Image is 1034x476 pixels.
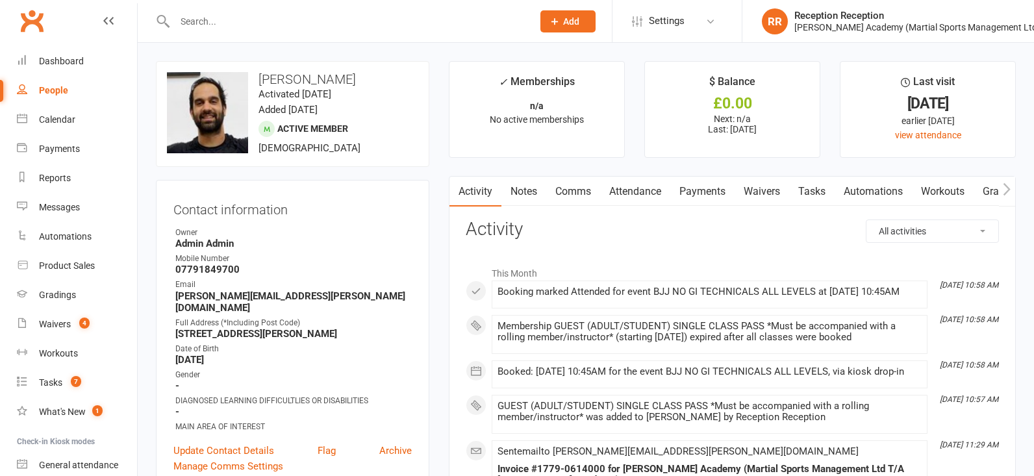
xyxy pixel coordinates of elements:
[498,286,922,297] div: Booking marked Attended for event BJJ NO GI TECHNICALS ALL LEVELS at [DATE] 10:45AM
[175,253,412,265] div: Mobile Number
[39,377,62,388] div: Tasks
[852,97,1003,110] div: [DATE]
[762,8,788,34] div: RR
[71,376,81,387] span: 7
[17,134,137,164] a: Payments
[940,440,998,449] i: [DATE] 11:29 AM
[167,72,248,153] img: image1653476589.png
[490,114,584,125] span: No active memberships
[449,177,501,207] a: Activity
[173,197,412,217] h3: Contact information
[709,73,755,97] div: $ Balance
[466,219,999,240] h3: Activity
[175,395,412,407] div: DIAGNOSED LEARNING DIFFICULTLIES OR DISABILITIES
[498,401,922,423] div: GUEST (ADULT/STUDENT) SINGLE CLASS PASS *Must be accompanied with a rolling member/instructor* wa...
[318,443,336,458] a: Flag
[258,142,360,154] span: [DEMOGRAPHIC_DATA]
[277,123,348,134] span: Active member
[600,177,670,207] a: Attendance
[379,443,412,458] a: Archive
[530,101,544,111] strong: n/a
[498,445,859,457] span: Sent email to [PERSON_NAME][EMAIL_ADDRESS][PERSON_NAME][DOMAIN_NAME]
[17,251,137,281] a: Product Sales
[258,88,331,100] time: Activated [DATE]
[39,319,71,329] div: Waivers
[167,72,418,86] h3: [PERSON_NAME]
[17,76,137,105] a: People
[173,458,283,474] a: Manage Comms Settings
[466,260,999,281] li: This Month
[17,193,137,222] a: Messages
[17,222,137,251] a: Automations
[546,177,600,207] a: Comms
[39,348,78,358] div: Workouts
[39,114,75,125] div: Calendar
[657,97,808,110] div: £0.00
[912,177,974,207] a: Workouts
[498,366,922,377] div: Booked: [DATE] 10:45AM for the event BJJ NO GI TECHNICALS ALL LEVELS, via kiosk drop-in
[17,105,137,134] a: Calendar
[499,73,575,97] div: Memberships
[852,114,1003,128] div: earlier [DATE]
[175,328,412,340] strong: [STREET_ADDRESS][PERSON_NAME]
[79,318,90,329] span: 4
[175,238,412,249] strong: Admin Admin
[17,164,137,193] a: Reports
[735,177,789,207] a: Waivers
[17,397,137,427] a: What's New1
[940,395,998,404] i: [DATE] 10:57 AM
[940,315,998,324] i: [DATE] 10:58 AM
[501,177,546,207] a: Notes
[670,177,735,207] a: Payments
[895,130,961,140] a: view attendance
[498,321,922,343] div: Membership GUEST (ADULT/STUDENT) SINGLE CLASS PASS *Must be accompanied with a rolling member/ins...
[39,85,68,95] div: People
[39,290,76,300] div: Gradings
[563,16,579,27] span: Add
[175,406,412,418] strong: -
[39,460,118,470] div: General attendance
[17,281,137,310] a: Gradings
[175,380,412,392] strong: -
[39,144,80,154] div: Payments
[39,260,95,271] div: Product Sales
[540,10,596,32] button: Add
[175,369,412,381] div: Gender
[940,360,998,370] i: [DATE] 10:58 AM
[175,227,412,239] div: Owner
[175,317,412,329] div: Full Address (*Including Post Code)
[901,73,955,97] div: Last visit
[173,443,274,458] a: Update Contact Details
[649,6,685,36] span: Settings
[835,177,912,207] a: Automations
[39,202,80,212] div: Messages
[17,47,137,76] a: Dashboard
[175,264,412,275] strong: 07791849700
[175,290,412,314] strong: [PERSON_NAME][EMAIL_ADDRESS][PERSON_NAME][DOMAIN_NAME]
[92,405,103,416] span: 1
[39,56,84,66] div: Dashboard
[940,281,998,290] i: [DATE] 10:58 AM
[39,407,86,417] div: What's New
[39,231,92,242] div: Automations
[175,279,412,291] div: Email
[17,310,137,339] a: Waivers 4
[258,104,318,116] time: Added [DATE]
[17,368,137,397] a: Tasks 7
[657,114,808,134] p: Next: n/a Last: [DATE]
[789,177,835,207] a: Tasks
[499,76,507,88] i: ✓
[175,343,412,355] div: Date of Birth
[175,354,412,366] strong: [DATE]
[39,173,71,183] div: Reports
[175,421,412,433] div: MAIN AREA OF INTEREST
[17,339,137,368] a: Workouts
[16,5,48,37] a: Clubworx
[171,12,523,31] input: Search...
